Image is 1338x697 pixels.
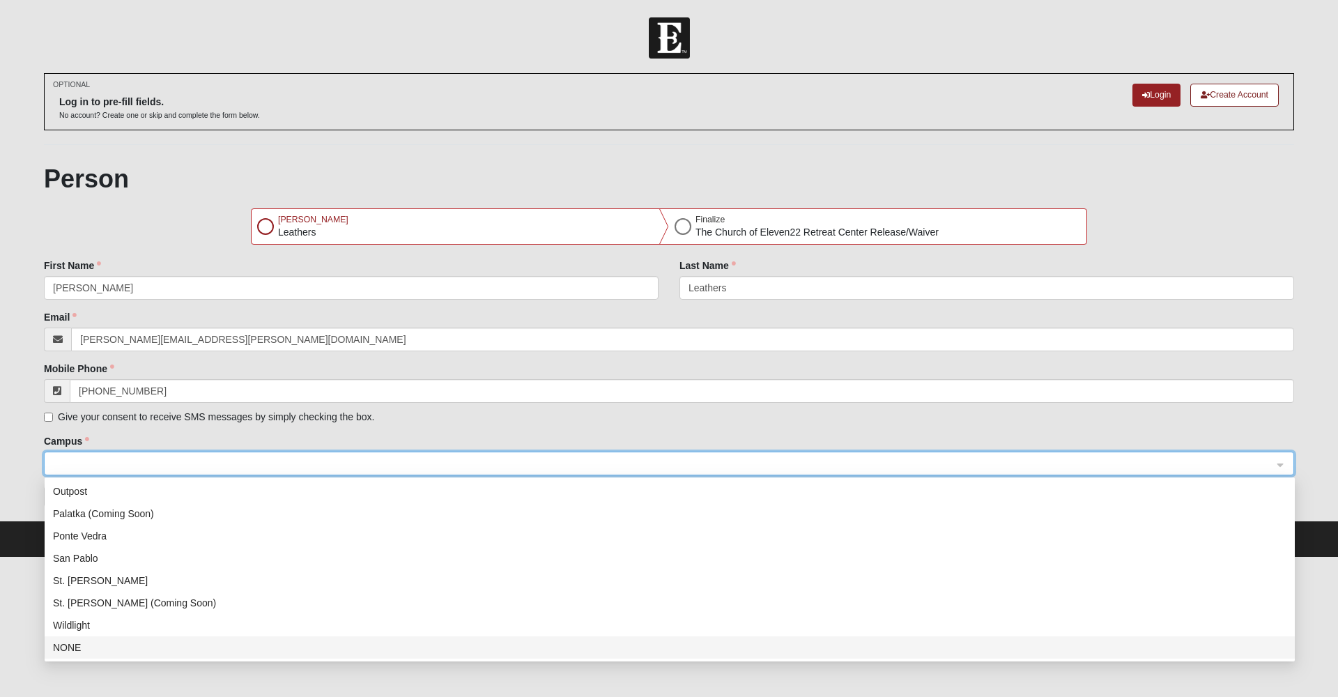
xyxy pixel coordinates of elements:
[58,411,374,422] span: Give your consent to receive SMS messages by simply checking the box.
[59,110,260,121] p: No account? Create one or skip and complete the form below.
[649,17,690,59] img: Church of Eleven22 Logo
[695,225,939,240] p: The Church of Eleven22 Retreat Center Release/Waiver
[45,592,1295,614] div: St. Augustine (Coming Soon)
[44,310,77,324] label: Email
[45,503,1295,525] div: Palatka (Coming Soon)
[59,96,260,108] h6: Log in to pre-fill fields.
[45,636,1295,659] div: NONE
[53,640,1286,655] div: NONE
[44,434,89,448] label: Campus
[1132,84,1181,107] a: Login
[278,215,348,224] span: [PERSON_NAME]
[45,480,1295,503] div: Outpost
[53,595,1286,611] div: St. [PERSON_NAME] (Coming Soon)
[45,547,1295,569] div: San Pablo
[44,259,101,273] label: First Name
[679,259,736,273] label: Last Name
[45,525,1295,547] div: Ponte Vedra
[53,484,1286,499] div: Outpost
[53,551,1286,566] div: San Pablo
[1190,84,1279,107] a: Create Account
[53,506,1286,521] div: Palatka (Coming Soon)
[53,618,1286,633] div: Wildlight
[44,164,1294,194] h1: Person
[53,573,1286,588] div: St. [PERSON_NAME]
[44,413,53,422] input: Give your consent to receive SMS messages by simply checking the box.
[695,215,725,224] span: Finalize
[278,225,348,240] p: Leathers
[45,569,1295,592] div: St. Johns
[44,486,95,507] button: Previous
[53,528,1286,544] div: Ponte Vedra
[44,362,114,376] label: Mobile Phone
[45,614,1295,636] div: Wildlight
[53,79,90,90] small: OPTIONAL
